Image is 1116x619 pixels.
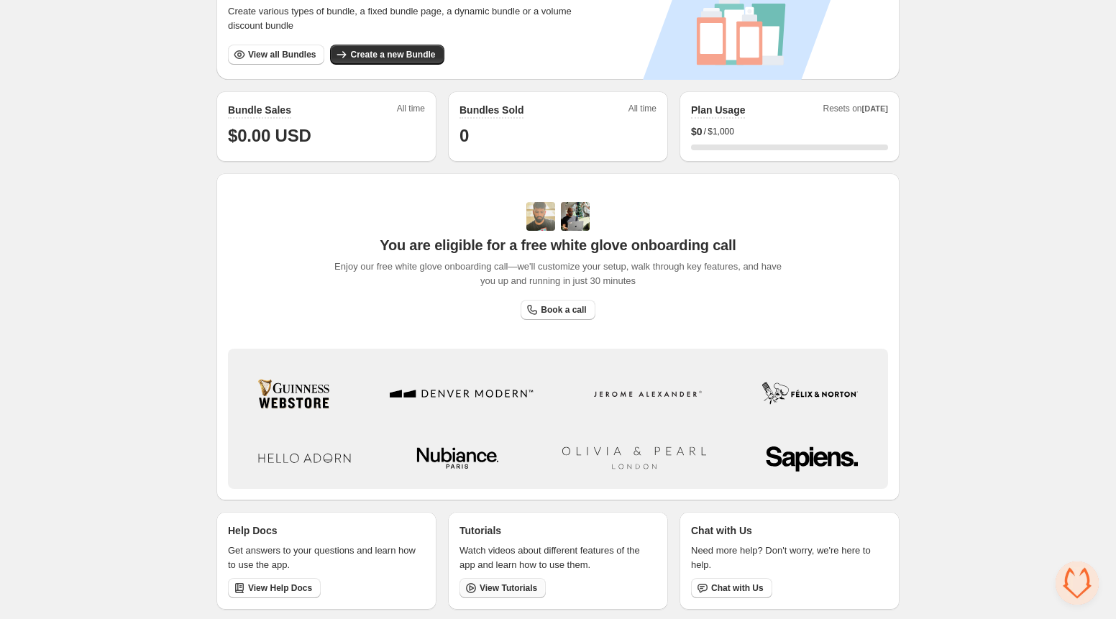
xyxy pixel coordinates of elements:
[521,300,595,320] a: Book a call
[248,582,312,594] span: View Help Docs
[708,126,734,137] span: $1,000
[350,49,435,60] span: Create a new Bundle
[459,544,657,572] p: Watch videos about different features of the app and learn how to use them.
[228,523,277,538] p: Help Docs
[541,304,586,316] span: Book a call
[691,544,888,572] p: Need more help? Don't worry, we're here to help.
[691,124,703,139] span: $ 0
[228,544,425,572] p: Get answers to your questions and learn how to use the app.
[330,45,444,65] button: Create a new Bundle
[380,237,736,254] span: You are eligible for a free white glove onboarding call
[1056,561,1099,605] div: Open chat
[691,124,888,139] div: /
[397,103,425,119] span: All time
[228,4,585,33] span: Create various types of bundle, a fixed bundle page, a dynamic bundle or a volume discount bundle
[228,578,321,598] a: View Help Docs
[228,103,291,117] h2: Bundle Sales
[862,104,888,113] span: [DATE]
[691,578,772,598] button: Chat with Us
[459,103,523,117] h2: Bundles Sold
[561,202,590,231] img: Prakhar
[691,523,752,538] p: Chat with Us
[691,103,745,117] h2: Plan Usage
[248,49,316,60] span: View all Bundles
[327,260,790,288] span: Enjoy our free white glove onboarding call—we'll customize your setup, walk through key features,...
[459,124,657,147] h1: 0
[480,582,537,594] span: View Tutorials
[459,523,501,538] p: Tutorials
[628,103,657,119] span: All time
[526,202,555,231] img: Adi
[711,582,764,594] span: Chat with Us
[228,45,324,65] button: View all Bundles
[228,124,425,147] h1: $0.00 USD
[459,578,546,598] a: View Tutorials
[823,103,889,119] span: Resets on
